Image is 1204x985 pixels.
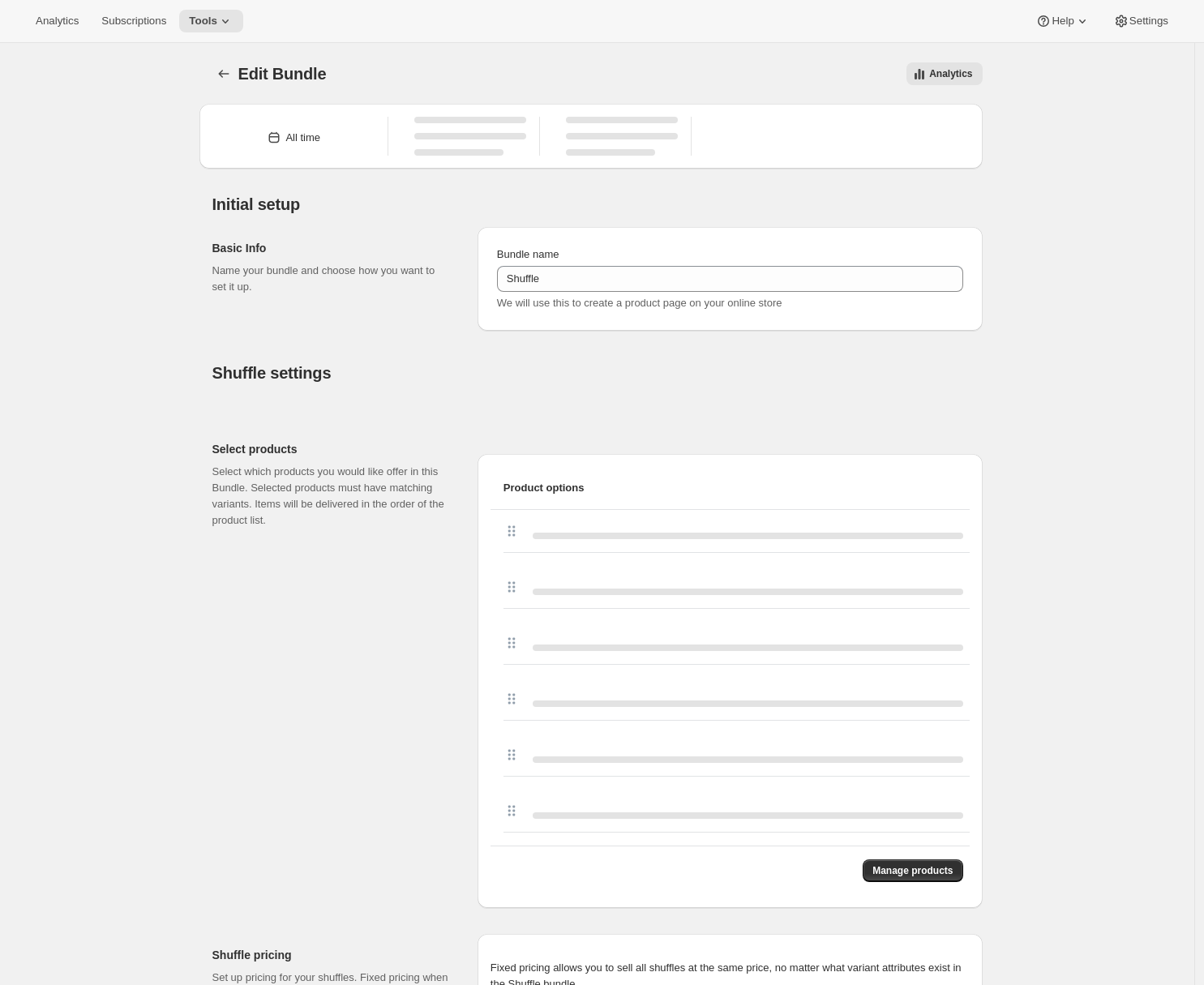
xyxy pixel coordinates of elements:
h2: Select products [212,441,452,457]
div: All time [285,130,320,146]
button: Bundles [212,62,235,85]
span: Bundle name [497,248,559,260]
p: Name your bundle and choose how you want to set it up. [212,263,452,295]
span: Tools [189,15,217,28]
span: Manage products [872,864,953,877]
button: Analytics [26,10,88,32]
span: Help [1052,15,1073,28]
h2: Shuffle settings [212,363,983,383]
span: Settings [1129,15,1168,28]
button: Subscriptions [92,10,176,32]
button: Tools [179,10,243,32]
h2: Shuffle pricing [212,947,452,963]
span: Analytics [929,67,972,80]
h2: Basic Info [212,240,452,256]
span: Product options [503,480,957,496]
span: Subscriptions [101,15,166,28]
button: Settings [1103,10,1178,32]
button: Help [1026,10,1099,32]
h2: Initial setup [212,195,983,214]
span: We will use this to create a product page on your online store [497,297,782,309]
span: Edit Bundle [238,65,327,83]
input: ie. Smoothie box [497,266,963,292]
p: Select which products you would like offer in this Bundle. Selected products must have matching v... [212,464,452,529]
button: Manage products [863,859,962,882]
button: View all analytics related to this specific bundles, within certain timeframes [906,62,982,85]
span: Analytics [36,15,79,28]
